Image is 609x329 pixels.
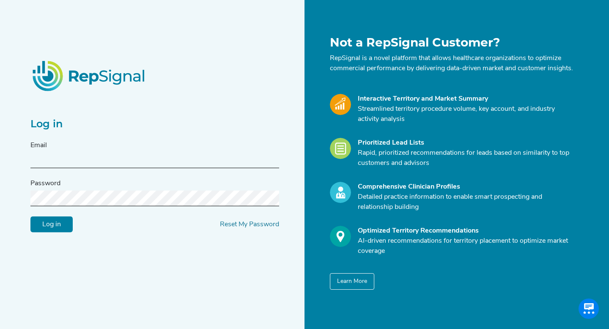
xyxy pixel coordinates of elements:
[220,221,279,228] a: Reset My Password
[330,36,573,50] h1: Not a RepSignal Customer?
[22,50,156,101] img: RepSignalLogo.20539ed3.png
[358,226,573,236] div: Optimized Territory Recommendations
[330,226,351,247] img: Optimize_Icon.261f85db.svg
[30,140,47,151] label: Email
[30,217,73,233] input: Log in
[330,273,374,290] button: Learn More
[358,104,573,124] p: Streamlined territory procedure volume, key account, and industry activity analysis
[358,138,573,148] div: Prioritized Lead Lists
[358,148,573,168] p: Rapid, prioritized recommendations for leads based on similarity to top customers and advisors
[30,118,279,130] h2: Log in
[30,178,60,189] label: Password
[358,182,573,192] div: Comprehensive Clinician Profiles
[358,94,573,104] div: Interactive Territory and Market Summary
[330,53,573,74] p: RepSignal is a novel platform that allows healthcare organizations to optimize commercial perform...
[330,182,351,203] img: Profile_Icon.739e2aba.svg
[330,94,351,115] img: Market_Icon.a700a4ad.svg
[330,138,351,159] img: Leads_Icon.28e8c528.svg
[358,192,573,212] p: Detailed practice information to enable smart prospecting and relationship building
[358,236,573,256] p: AI-driven recommendations for territory placement to optimize market coverage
